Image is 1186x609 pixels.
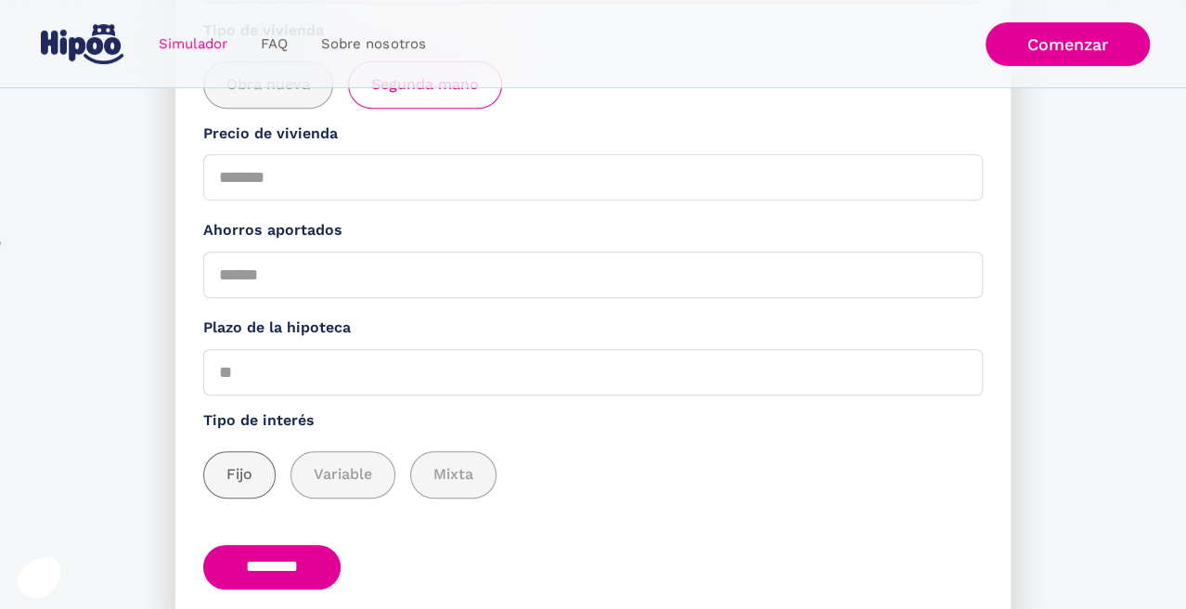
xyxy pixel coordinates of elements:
[203,409,983,433] label: Tipo de interés
[314,463,372,486] span: Variable
[203,219,983,242] label: Ahorros aportados
[142,26,244,62] a: Simulador
[203,451,983,499] div: add_description_here
[226,463,252,486] span: Fijo
[433,463,473,486] span: Mixta
[244,26,304,62] a: FAQ
[986,22,1150,66] a: Comenzar
[304,26,442,62] a: Sobre nosotros
[203,317,983,340] label: Plazo de la hipoteca
[36,17,127,71] a: home
[203,123,983,146] label: Precio de vivienda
